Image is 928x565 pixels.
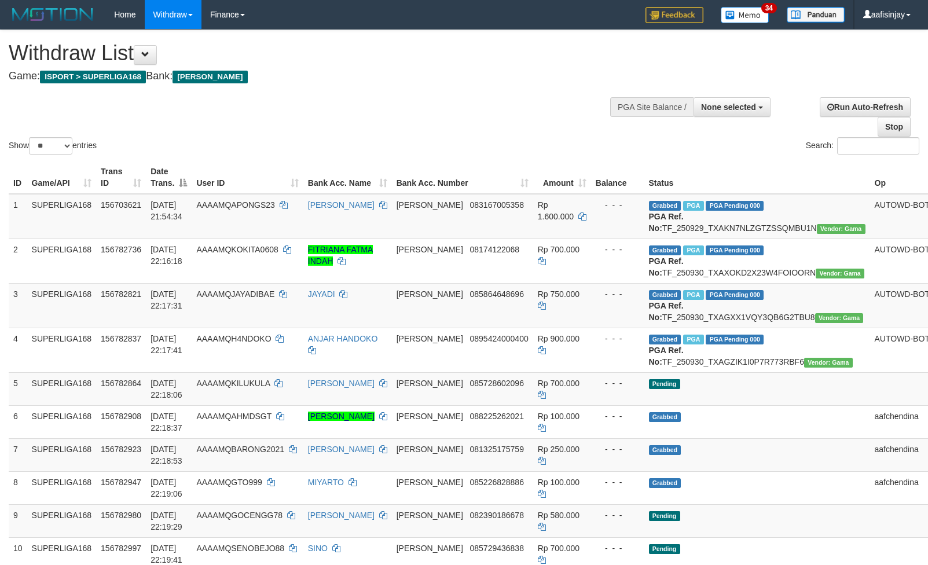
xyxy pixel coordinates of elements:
span: Vendor URL: https://trx31.1velocity.biz [815,313,864,323]
span: [PERSON_NAME] [397,245,463,254]
span: Marked by aafandaneth [683,245,703,255]
th: User ID: activate to sort column ascending [192,161,303,194]
a: JAYADI [308,289,335,299]
img: MOTION_logo.png [9,6,97,23]
a: [PERSON_NAME] [308,511,375,520]
td: SUPERLIGA168 [27,438,97,471]
td: TF_250930_TXAXOKD2X23W4FOIOORN [644,239,870,283]
span: Marked by aafandaneth [683,290,703,300]
td: 1 [9,194,27,239]
span: [DATE] 22:19:29 [151,511,182,531]
span: Rp 700.000 [538,245,579,254]
td: TF_250930_TXAGXX1VQY3QB6G2TBU8 [644,283,870,328]
td: TF_250929_TXAKN7NLZGTZSSQMBU1N [644,194,870,239]
span: [DATE] 22:16:18 [151,245,182,266]
td: SUPERLIGA168 [27,194,97,239]
span: AAAAMQH4NDOKO [196,334,271,343]
span: Vendor URL: https://trx31.1velocity.biz [816,269,864,278]
span: 156703621 [101,200,141,210]
td: SUPERLIGA168 [27,405,97,438]
span: Rp 1.600.000 [538,200,574,221]
span: Vendor URL: https://trx31.1velocity.biz [804,358,853,368]
span: None selected [701,102,756,112]
td: 6 [9,405,27,438]
span: AAAAMQBARONG2021 [196,445,284,454]
th: Amount: activate to sort column ascending [533,161,591,194]
td: SUPERLIGA168 [27,328,97,372]
span: Grabbed [649,445,681,455]
span: Marked by aafandaneth [683,335,703,344]
span: Rp 580.000 [538,511,579,520]
div: - - - [596,333,640,344]
span: [DATE] 22:19:06 [151,478,182,498]
span: 156782947 [101,478,141,487]
span: Copy 085864648696 to clipboard [470,289,524,299]
span: AAAAMQGOCENGG78 [196,511,283,520]
td: 2 [9,239,27,283]
span: 156782864 [101,379,141,388]
span: [DATE] 22:17:41 [151,334,182,355]
th: Date Trans.: activate to sort column descending [146,161,192,194]
span: Copy 0895424000400 to clipboard [470,334,529,343]
span: Copy 085729436838 to clipboard [470,544,524,553]
div: - - - [596,244,640,255]
span: 156782821 [101,289,141,299]
div: - - - [596,509,640,521]
span: Rp 700.000 [538,379,579,388]
div: - - - [596,199,640,211]
a: [PERSON_NAME] [308,412,375,421]
th: Bank Acc. Number: activate to sort column ascending [392,161,533,194]
div: - - - [596,476,640,488]
span: [PERSON_NAME] [397,445,463,454]
span: Copy 085226828886 to clipboard [470,478,524,487]
span: Copy 082390186678 to clipboard [470,511,524,520]
a: FITRIANA FATMA INDAH [308,245,373,266]
b: PGA Ref. No: [649,346,684,366]
span: [DATE] 22:17:31 [151,289,182,310]
span: Copy 085728602096 to clipboard [470,379,524,388]
span: AAAAMQKILUKULA [196,379,270,388]
span: AAAAMQKOKITA0608 [196,245,278,254]
span: Rp 100.000 [538,478,579,487]
span: PGA Pending [706,335,764,344]
h4: Game: Bank: [9,71,607,82]
span: [DATE] 22:19:41 [151,544,182,564]
span: 156782923 [101,445,141,454]
span: 156782997 [101,544,141,553]
span: AAAAMQGTO999 [196,478,262,487]
span: AAAAMQSENOBEJO88 [196,544,284,553]
span: [PERSON_NAME] [397,412,463,421]
span: Copy 08174122068 to clipboard [470,245,520,254]
td: SUPERLIGA168 [27,372,97,405]
span: Copy 088225262021 to clipboard [470,412,524,421]
span: [PERSON_NAME] [397,478,463,487]
span: 156782736 [101,245,141,254]
td: 8 [9,471,27,504]
span: [PERSON_NAME] [173,71,247,83]
td: 9 [9,504,27,537]
img: Button%20Memo.svg [721,7,769,23]
a: [PERSON_NAME] [308,445,375,454]
div: - - - [596,410,640,422]
div: - - - [596,288,640,300]
span: AAAAMQJAYADIBAE [196,289,274,299]
span: Rp 900.000 [538,334,579,343]
span: [DATE] 22:18:53 [151,445,182,465]
td: 3 [9,283,27,328]
span: [PERSON_NAME] [397,289,463,299]
b: PGA Ref. No: [649,256,684,277]
span: Rp 250.000 [538,445,579,454]
span: [PERSON_NAME] [397,544,463,553]
select: Showentries [29,137,72,155]
span: AAAAMQAHMDSGT [196,412,272,421]
span: [PERSON_NAME] [397,511,463,520]
b: PGA Ref. No: [649,212,684,233]
th: Game/API: activate to sort column ascending [27,161,97,194]
span: 156782908 [101,412,141,421]
label: Show entries [9,137,97,155]
span: Grabbed [649,201,681,211]
th: ID [9,161,27,194]
td: TF_250930_TXAGZIK1I0P7R773RBF6 [644,328,870,372]
span: PGA Pending [706,201,764,211]
img: panduan.png [787,7,845,23]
